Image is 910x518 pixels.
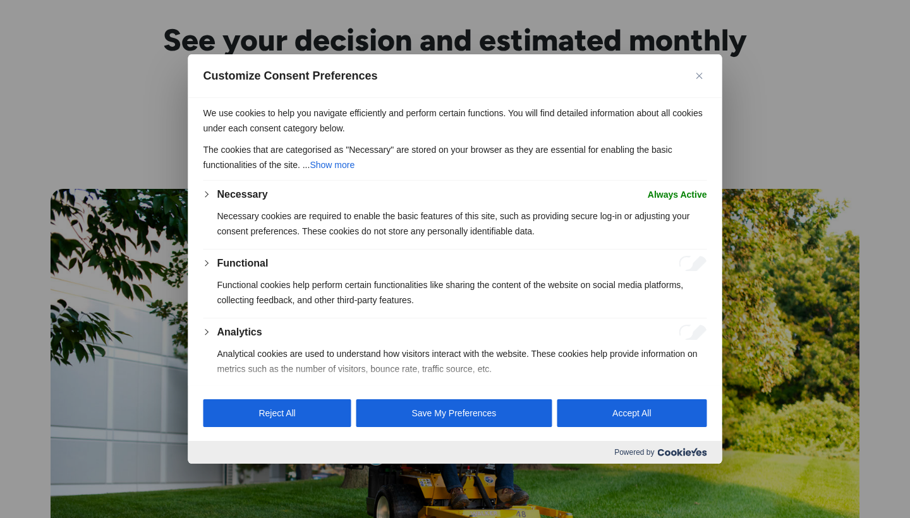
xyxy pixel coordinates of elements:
p: The cookies that are categorised as "Necessary" are stored on your browser as they are essential ... [203,142,707,172]
div: Powered by [188,441,722,464]
img: Close [696,73,703,79]
span: Always Active [648,187,707,202]
button: Functional [217,256,269,271]
input: Enable Analytics [679,325,707,340]
button: Save My Preferences [356,399,552,427]
img: Cookieyes logo [658,448,707,456]
button: Accept All [557,399,707,427]
button: Analytics [217,325,262,340]
button: Reject All [203,399,351,427]
p: Necessary cookies are required to enable the basic features of this site, such as providing secur... [217,208,707,239]
span: Customize Consent Preferences [203,68,378,83]
button: Show more [310,157,355,172]
button: Close [692,68,707,83]
button: Necessary [217,187,268,202]
input: Enable Functional [679,256,707,271]
p: We use cookies to help you navigate efficiently and perform certain functions. You will find deta... [203,105,707,136]
div: Customize Consent Preferences [188,54,722,464]
p: Functional cookies help perform certain functionalities like sharing the content of the website o... [217,277,707,308]
p: Analytical cookies are used to understand how visitors interact with the website. These cookies h... [217,346,707,376]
